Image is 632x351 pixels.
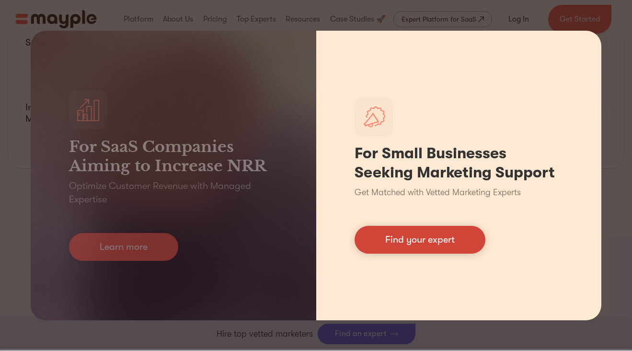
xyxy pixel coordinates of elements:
[355,144,563,182] h1: For Small Businesses Seeking Marketing Support
[69,179,278,206] p: Optimize Customer Revenue with Managed Expertise
[355,186,521,199] p: Get Matched with Vetted Marketing Experts
[69,137,278,175] h3: For SaaS Companies Aiming to Increase NRR
[355,226,485,254] a: Find your expert
[69,233,178,261] a: Learn more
